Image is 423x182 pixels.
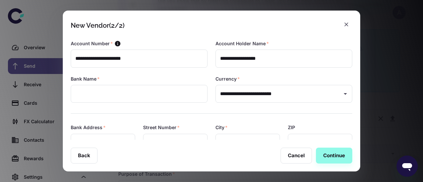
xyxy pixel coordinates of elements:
label: ZIP [288,124,295,131]
button: Continue [316,148,352,164]
button: Back [71,148,97,164]
button: Open [341,89,350,98]
label: Account Holder Name [215,40,269,47]
button: Cancel [281,148,312,164]
label: Bank Address [71,124,106,131]
label: Currency [215,76,240,82]
label: City [215,124,228,131]
iframe: Button to launch messaging window [397,156,418,177]
label: Account Number [71,40,113,47]
label: Street Number [143,124,180,131]
div: New Vendor (2/2) [71,21,125,29]
label: Bank Name [71,76,100,82]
